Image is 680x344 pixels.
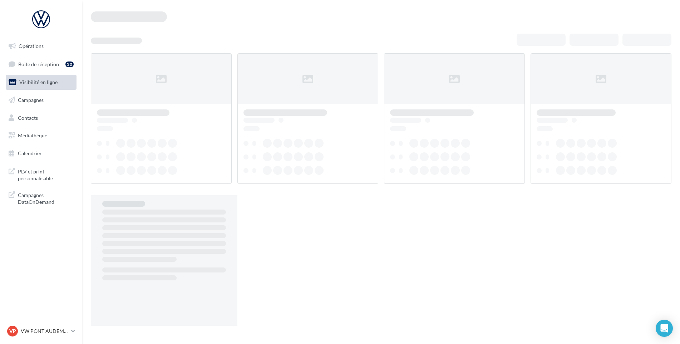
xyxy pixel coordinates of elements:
span: PLV et print personnalisable [18,167,74,182]
span: Calendrier [18,150,42,156]
span: Contacts [18,114,38,121]
span: VP [9,328,16,335]
div: Open Intercom Messenger [656,320,673,337]
a: Visibilité en ligne [4,75,78,90]
a: Campagnes [4,93,78,108]
span: Médiathèque [18,132,47,138]
a: Opérations [4,39,78,54]
a: Médiathèque [4,128,78,143]
p: VW PONT AUDEMER [21,328,68,335]
a: Calendrier [4,146,78,161]
a: Boîte de réception30 [4,56,78,72]
a: PLV et print personnalisable [4,164,78,185]
span: Visibilité en ligne [19,79,58,85]
div: 30 [65,62,74,67]
a: VP VW PONT AUDEMER [6,324,77,338]
span: Opérations [19,43,44,49]
span: Campagnes [18,97,44,103]
span: Boîte de réception [18,61,59,67]
span: Campagnes DataOnDemand [18,190,74,206]
a: Campagnes DataOnDemand [4,187,78,208]
a: Contacts [4,110,78,126]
